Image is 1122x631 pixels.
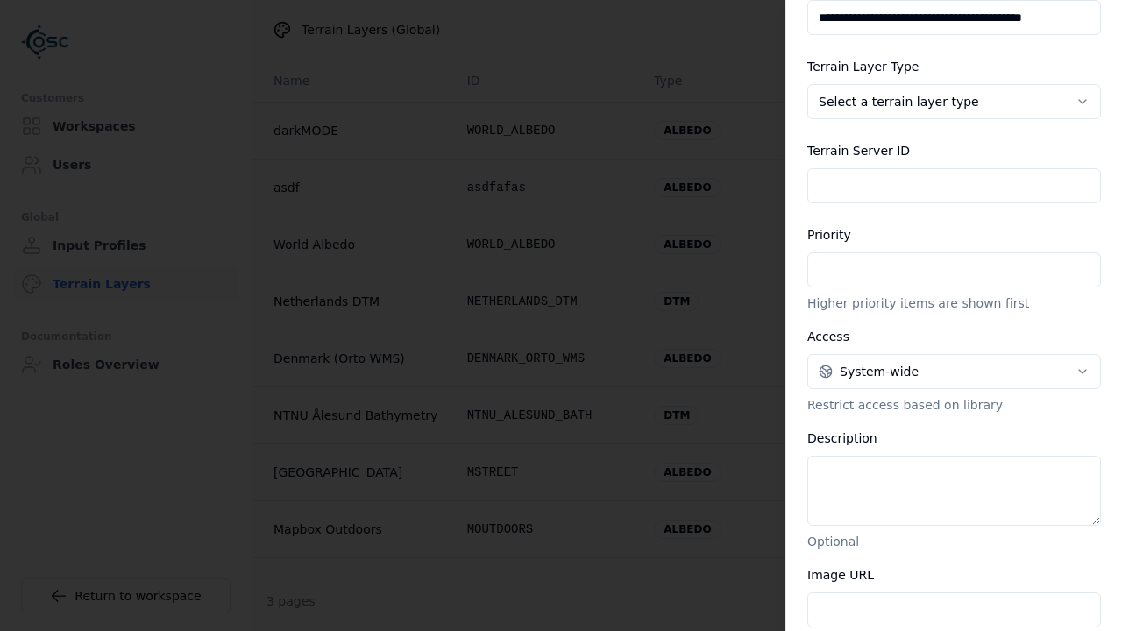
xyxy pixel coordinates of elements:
[807,144,910,158] label: Terrain Server ID
[807,431,877,445] label: Description
[807,533,1101,550] p: Optional
[807,228,851,242] label: Priority
[807,568,874,582] label: Image URL
[807,294,1101,312] p: Higher priority items are shown first
[807,330,849,344] label: Access
[807,60,919,74] label: Terrain Layer Type
[807,396,1101,414] p: Restrict access based on library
